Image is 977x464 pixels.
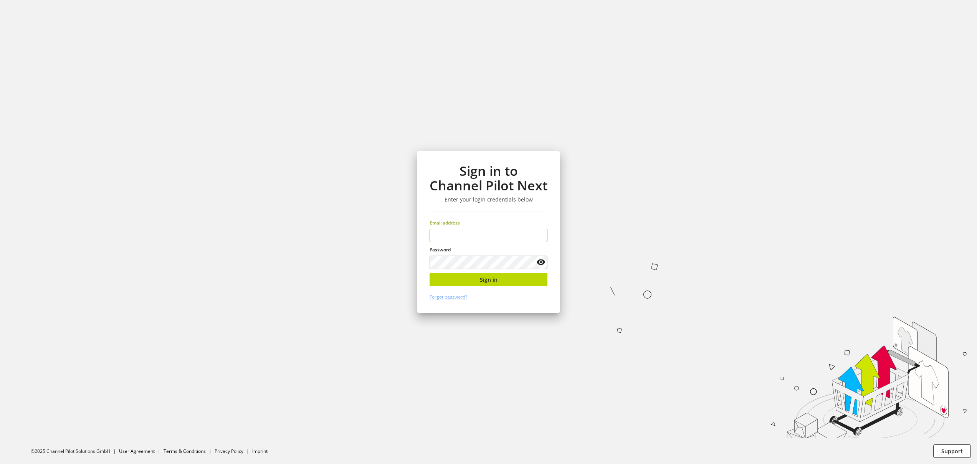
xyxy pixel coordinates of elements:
[215,448,243,454] a: Privacy Policy
[430,220,460,226] span: Email address
[252,448,268,454] a: Imprint
[430,196,547,203] h3: Enter your login credentials below
[31,448,119,455] li: ©2025 Channel Pilot Solutions GmbH
[430,246,451,253] span: Password
[430,294,467,300] a: Forgot password?
[941,447,963,455] span: Support
[480,276,498,284] span: Sign in
[119,448,155,454] a: User Agreement
[430,163,547,193] h1: Sign in to Channel Pilot Next
[430,273,547,286] button: Sign in
[933,444,971,458] button: Support
[164,448,206,454] a: Terms & Conditions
